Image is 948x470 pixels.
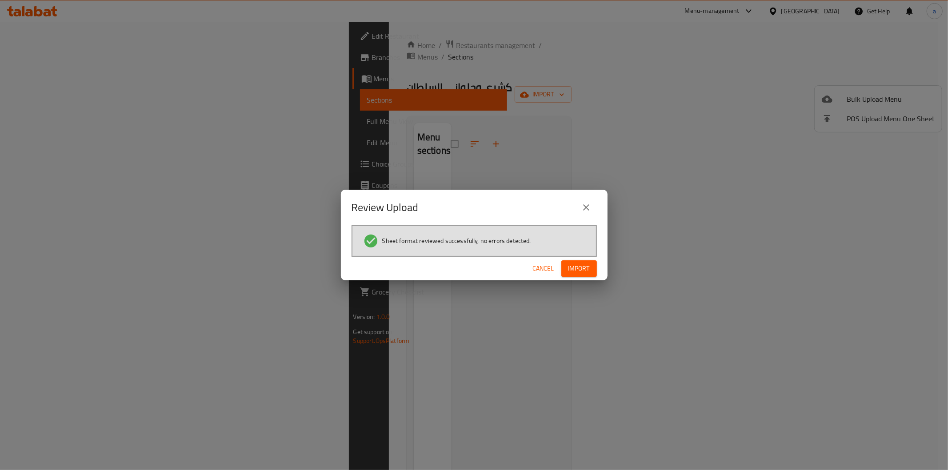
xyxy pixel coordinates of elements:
[576,197,597,218] button: close
[568,263,590,274] span: Import
[561,260,597,277] button: Import
[382,236,531,245] span: Sheet format reviewed successfully, no errors detected.
[533,263,554,274] span: Cancel
[352,200,419,215] h2: Review Upload
[529,260,558,277] button: Cancel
